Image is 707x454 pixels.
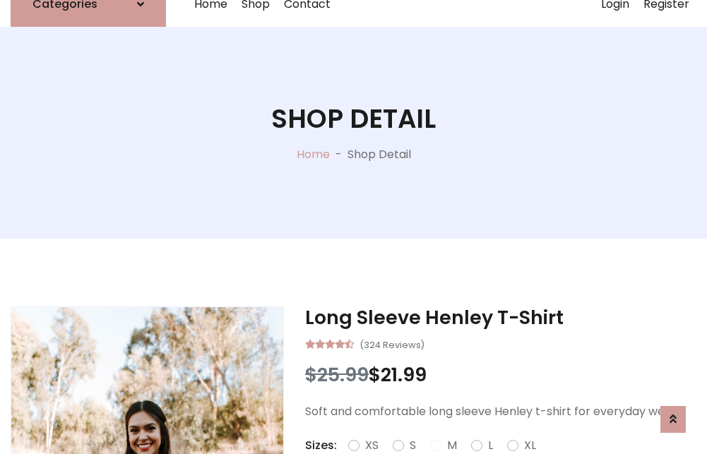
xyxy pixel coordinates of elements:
p: Soft and comfortable long sleeve Henley t-shirt for everyday wear. [305,403,696,420]
p: - [330,146,347,163]
p: Sizes: [305,437,337,454]
label: M [447,437,457,454]
a: Home [297,146,330,162]
label: L [488,437,493,454]
label: S [410,437,416,454]
h3: Long Sleeve Henley T-Shirt [305,306,696,329]
label: XL [524,437,536,454]
small: (324 Reviews) [360,335,424,352]
span: $25.99 [305,362,369,388]
h3: $ [305,364,696,386]
h1: Shop Detail [271,103,436,134]
p: Shop Detail [347,146,411,163]
span: 21.99 [381,362,427,388]
label: XS [365,437,379,454]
